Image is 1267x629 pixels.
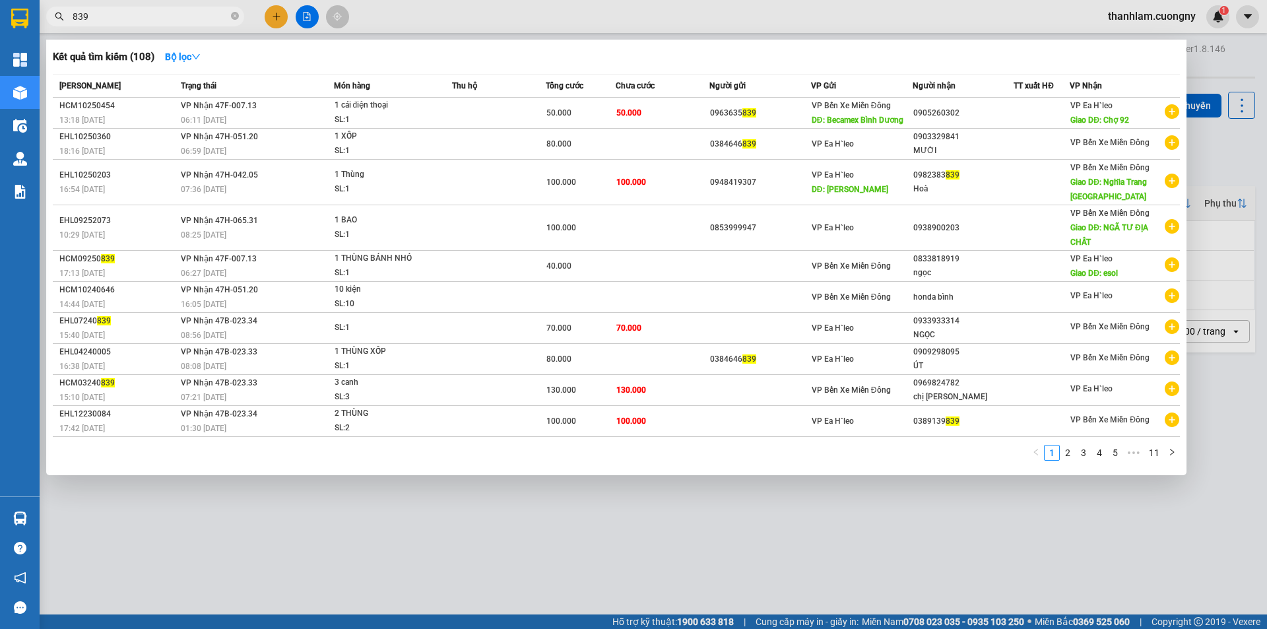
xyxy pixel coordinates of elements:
div: 0933933314 [913,314,1014,328]
li: Next Page [1164,445,1180,461]
span: Tổng cước [546,81,583,90]
span: notification [14,572,26,584]
span: VP Nhận 47F-007.13 [181,254,257,263]
div: SL: 1 [335,113,434,127]
span: VP Bến Xe Miền Đông [1070,163,1150,172]
span: right [1168,448,1176,456]
span: 07:21 [DATE] [181,393,226,402]
div: NGỌC [913,328,1014,342]
span: 839 [101,254,115,263]
span: 50.000 [616,108,641,117]
span: VP Bến Xe Miền Đông [812,261,891,271]
div: HCM09250 [59,252,177,266]
span: plus-circle [1165,350,1179,365]
div: MƯỜI [913,144,1014,158]
span: plus-circle [1165,174,1179,188]
div: EHL10250203 [59,168,177,182]
input: Tìm tên, số ĐT hoặc mã đơn [73,9,228,24]
img: solution-icon [13,185,27,199]
div: SL: 1 [335,321,434,335]
span: plus-circle [1165,257,1179,272]
div: ngọc [913,266,1014,280]
div: SL: 1 [335,228,434,242]
a: 4 [1092,446,1107,460]
div: chị [PERSON_NAME] [913,390,1014,404]
div: 1 BAO [335,213,434,228]
span: Món hàng [334,81,370,90]
div: 0982383 [913,168,1014,182]
span: VP Nhận 47B-023.33 [181,378,257,387]
div: SL: 3 [335,390,434,405]
div: HCM03240 [59,376,177,390]
span: plus-circle [1165,135,1179,150]
div: 0969824782 [913,376,1014,390]
span: 839 [946,170,959,180]
span: 17:42 [DATE] [59,424,105,433]
span: VP Nhận 47H-051.20 [181,132,258,141]
div: 0938900203 [913,221,1014,235]
span: 14:44 [DATE] [59,300,105,309]
div: 0905260302 [913,106,1014,120]
span: VP Gửi [811,81,836,90]
span: 16:54 [DATE] [59,185,105,194]
strong: Bộ lọc [165,51,201,62]
span: 10:29 [DATE] [59,230,105,240]
span: 839 [742,139,756,149]
li: 2 [1060,445,1076,461]
span: 839 [742,108,756,117]
div: EHL04240005 [59,345,177,359]
span: plus-circle [1165,104,1179,119]
img: warehouse-icon [13,86,27,100]
div: 0384646 [710,137,810,151]
li: 1 [1044,445,1060,461]
span: 13:18 [DATE] [59,116,105,125]
li: 3 [1076,445,1091,461]
div: 1 XỐP [335,129,434,144]
span: 17:13 [DATE] [59,269,105,278]
span: 130.000 [546,385,576,395]
button: left [1028,445,1044,461]
span: 839 [101,378,115,387]
a: 11 [1145,446,1163,460]
span: VP Nhận 47B-023.33 [181,347,257,356]
div: SL: 1 [335,182,434,197]
span: VP Ea H`leo [1070,384,1113,393]
span: 839 [742,354,756,364]
div: 1 THÙNG XỐP [335,345,434,359]
img: logo-vxr [11,9,28,28]
span: Trạng thái [181,81,216,90]
div: 0833818919 [913,252,1014,266]
div: 0903329841 [913,130,1014,144]
span: 01:30 [DATE] [181,424,226,433]
span: VP Ea H`leo [1070,291,1113,300]
span: 16:38 [DATE] [59,362,105,371]
li: Next 5 Pages [1123,445,1144,461]
span: 80.000 [546,139,571,149]
span: Giao DĐ: Nghĩa Trang [GEOGRAPHIC_DATA] [1070,178,1147,201]
div: honda bình [913,290,1014,304]
span: search [55,12,64,21]
span: VP Ea H`leo [1070,101,1113,110]
div: 0948419307 [710,176,810,189]
span: 08:25 [DATE] [181,230,226,240]
div: HCM10250454 [59,99,177,113]
div: 10 kiện [335,282,434,297]
span: VP Nhận 47H-042.05 [181,170,258,180]
div: EHL07240 [59,314,177,328]
button: right [1164,445,1180,461]
span: VP Bến Xe Miền Đông [812,385,891,395]
div: 2 THÙNG [335,407,434,421]
span: 50.000 [546,108,571,117]
div: Hoà [913,182,1014,196]
div: EHL09252073 [59,214,177,228]
span: VP Ea H`leo [812,354,854,364]
span: 100.000 [546,416,576,426]
div: SL: 2 [335,421,434,436]
li: Previous Page [1028,445,1044,461]
span: question-circle [14,542,26,554]
span: 839 [946,416,959,426]
span: 08:08 [DATE] [181,362,226,371]
span: plus-circle [1165,413,1179,427]
div: SL: 1 [335,144,434,158]
div: 0853999947 [710,221,810,235]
